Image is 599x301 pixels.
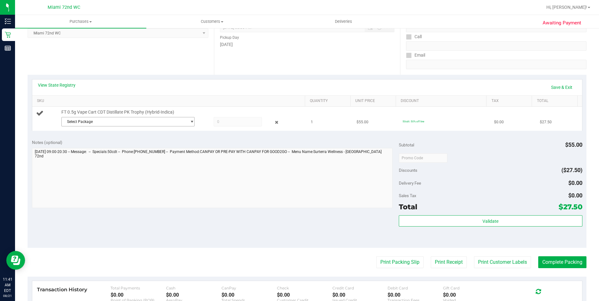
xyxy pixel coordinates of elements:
div: $0.00 [388,292,443,298]
a: Deliveries [278,15,409,28]
p: 08/21 [3,293,12,298]
button: Print Packing Slip [376,256,424,268]
div: $0.00 [221,292,277,298]
span: Notes (optional) [32,140,62,145]
div: Credit Card [332,286,388,290]
button: Print Receipt [431,256,467,268]
a: Total [537,99,575,104]
div: Cash [166,286,221,290]
div: $0.00 [443,292,498,298]
span: $55.00 [565,141,582,148]
div: CanPay [221,286,277,290]
span: 1 [311,119,313,125]
div: $0.00 [166,292,221,298]
span: Sales Tax [399,193,416,198]
div: Check [277,286,332,290]
a: Quantity [310,99,348,104]
input: Format: (999) 999-9999 [406,41,586,51]
span: Total [399,202,417,211]
button: Print Customer Labels [474,256,531,268]
span: Purchases [15,19,146,24]
span: Subtotal [399,142,414,147]
a: Customers [146,15,278,28]
input: Promo Code [399,153,447,163]
span: Customers [147,19,277,24]
span: Hi, [PERSON_NAME]! [546,5,587,10]
span: Validate [482,219,498,224]
a: Save & Exit [547,82,576,93]
span: ($27.50) [561,167,582,173]
a: Unit Price [355,99,393,104]
p: 11:41 AM EDT [3,277,12,293]
button: Complete Packing [538,256,586,268]
div: Total Payments [111,286,166,290]
a: Tax [492,99,529,104]
div: [DATE] [220,41,395,48]
span: $0.00 [568,180,582,186]
div: $0.00 [111,292,166,298]
span: $0.00 [494,119,504,125]
div: Debit Card [388,286,443,290]
a: Purchases [15,15,146,28]
span: Deliveries [326,19,361,24]
inline-svg: Retail [5,32,11,38]
div: $0.00 [332,292,388,298]
span: Discounts [399,165,417,176]
span: Miami 72nd WC [48,5,80,10]
label: Email [406,51,425,60]
span: Awaiting Payment [543,19,581,27]
a: View State Registry [38,82,76,88]
span: $0.00 [568,192,582,199]
inline-svg: Inventory [5,18,11,24]
label: Pickup Day [220,35,239,40]
a: SKU [37,99,302,104]
span: select [186,117,194,126]
div: $0.00 [277,292,332,298]
a: Discount [401,99,484,104]
inline-svg: Reports [5,45,11,51]
span: $27.50 [559,202,582,211]
span: FT 0.5g Vape Cart CDT Distillate PK Trophy (Hybrid-Indica) [61,109,174,115]
span: 50cdt: 50% off line [403,120,424,123]
div: Gift Card [443,286,498,290]
span: Delivery Fee [399,181,421,186]
span: $27.50 [540,119,552,125]
span: $55.00 [357,119,368,125]
button: Validate [399,215,582,227]
span: Select Package [62,117,187,126]
label: Call [406,32,422,41]
iframe: Resource center [6,251,25,270]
